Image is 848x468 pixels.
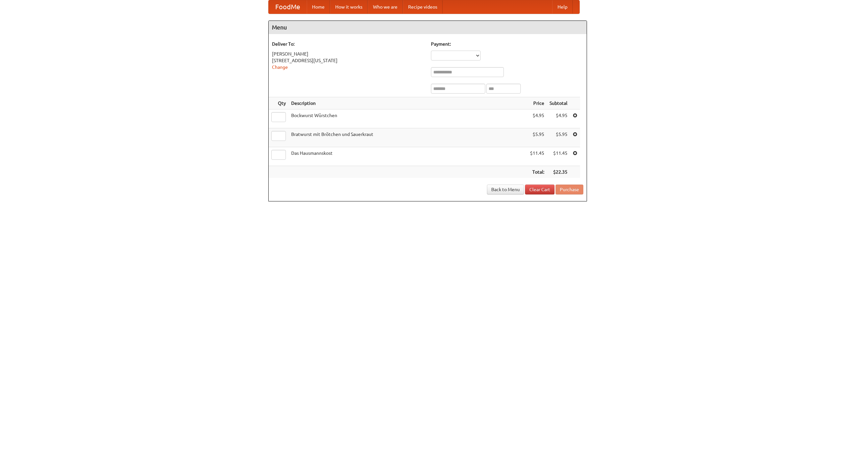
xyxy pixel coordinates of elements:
[487,185,524,194] a: Back to Menu
[289,147,527,166] td: Das Hausmannskost
[527,166,547,178] th: Total:
[289,109,527,128] td: Bockwurst Würstchen
[330,0,368,14] a: How it works
[552,0,573,14] a: Help
[269,21,587,34] h4: Menu
[307,0,330,14] a: Home
[547,147,570,166] td: $11.45
[547,109,570,128] td: $4.95
[527,128,547,147] td: $5.95
[527,97,547,109] th: Price
[272,64,288,70] a: Change
[527,109,547,128] td: $4.95
[272,41,424,47] h5: Deliver To:
[403,0,443,14] a: Recipe videos
[289,128,527,147] td: Bratwurst mit Brötchen und Sauerkraut
[547,128,570,147] td: $5.95
[556,185,583,194] button: Purchase
[431,41,583,47] h5: Payment:
[269,0,307,14] a: FoodMe
[269,97,289,109] th: Qty
[368,0,403,14] a: Who we are
[525,185,555,194] a: Clear Cart
[272,57,424,64] div: [STREET_ADDRESS][US_STATE]
[272,51,424,57] div: [PERSON_NAME]
[547,166,570,178] th: $22.35
[527,147,547,166] td: $11.45
[547,97,570,109] th: Subtotal
[289,97,527,109] th: Description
